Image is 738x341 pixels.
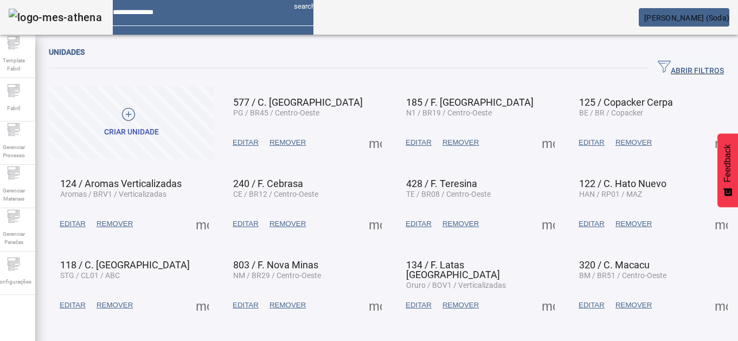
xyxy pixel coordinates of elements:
[658,60,724,76] span: ABRIR FILTROS
[269,137,306,148] span: REMOVER
[579,300,605,311] span: EDITAR
[91,295,138,315] button: REMOVER
[406,218,432,229] span: EDITAR
[365,133,385,152] button: Mais
[406,300,432,311] span: EDITAR
[104,127,159,138] div: Criar unidade
[579,271,666,280] span: BM / BR51 / Centro-Oeste
[406,178,477,189] span: 428 / F. Teresina
[573,214,610,234] button: EDITAR
[579,190,642,198] span: HAN / RP01 / MAZ
[192,214,212,234] button: Mais
[579,259,650,271] span: 320 / C. Macacu
[400,214,437,234] button: EDITAR
[60,300,86,311] span: EDITAR
[233,300,259,311] span: EDITAR
[60,271,120,280] span: STG / CL01 / ABC
[442,218,479,229] span: REMOVER
[406,137,432,148] span: EDITAR
[227,133,264,152] button: EDITAR
[233,108,319,117] span: PG / BR45 / Centro-Oeste
[233,218,259,229] span: EDITAR
[579,108,643,117] span: BE / BR / Copacker
[233,271,321,280] span: NM / BR29 / Centro-Oeste
[91,214,138,234] button: REMOVER
[264,214,311,234] button: REMOVER
[711,295,731,315] button: Mais
[437,214,484,234] button: REMOVER
[723,144,733,182] span: Feedback
[644,14,729,22] span: [PERSON_NAME] (Soda)
[269,218,306,229] span: REMOVER
[437,295,484,315] button: REMOVER
[406,190,491,198] span: TE / BR08 / Centro-Oeste
[538,133,558,152] button: Mais
[610,133,657,152] button: REMOVER
[269,300,306,311] span: REMOVER
[579,137,605,148] span: EDITAR
[4,101,23,115] span: Fabril
[538,295,558,315] button: Mais
[60,218,86,229] span: EDITAR
[400,133,437,152] button: EDITAR
[711,133,731,152] button: Mais
[264,295,311,315] button: REMOVER
[573,133,610,152] button: EDITAR
[615,300,652,311] span: REMOVER
[227,295,264,315] button: EDITAR
[54,214,91,234] button: EDITAR
[233,259,318,271] span: 803 / F. Nova Minas
[264,133,311,152] button: REMOVER
[442,300,479,311] span: REMOVER
[54,295,91,315] button: EDITAR
[192,295,212,315] button: Mais
[406,108,492,117] span: N1 / BR19 / Centro-Oeste
[615,137,652,148] span: REMOVER
[227,214,264,234] button: EDITAR
[579,96,673,108] span: 125 / Copacker Cerpa
[365,214,385,234] button: Mais
[615,218,652,229] span: REMOVER
[233,96,363,108] span: 577 / C. [GEOGRAPHIC_DATA]
[97,300,133,311] span: REMOVER
[406,259,500,280] span: 134 / F. Latas [GEOGRAPHIC_DATA]
[649,59,733,78] button: ABRIR FILTROS
[60,190,166,198] span: Aromas / BRV1 / Verticalizadas
[538,214,558,234] button: Mais
[442,137,479,148] span: REMOVER
[365,295,385,315] button: Mais
[233,137,259,148] span: EDITAR
[60,259,190,271] span: 118 / C. [GEOGRAPHIC_DATA]
[406,96,534,108] span: 185 / F. [GEOGRAPHIC_DATA]
[579,178,666,189] span: 122 / C. Hato Nuevo
[610,295,657,315] button: REMOVER
[233,190,318,198] span: CE / BR12 / Centro-Oeste
[437,133,484,152] button: REMOVER
[400,295,437,315] button: EDITAR
[573,295,610,315] button: EDITAR
[711,214,731,234] button: Mais
[579,218,605,229] span: EDITAR
[717,133,738,207] button: Feedback - Mostrar pesquisa
[49,48,85,56] span: Unidades
[9,9,102,26] img: logo-mes-athena
[97,218,133,229] span: REMOVER
[49,86,214,159] button: Criar unidade
[60,178,182,189] span: 124 / Aromas Verticalizadas
[233,178,303,189] span: 240 / F. Cebrasa
[610,214,657,234] button: REMOVER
